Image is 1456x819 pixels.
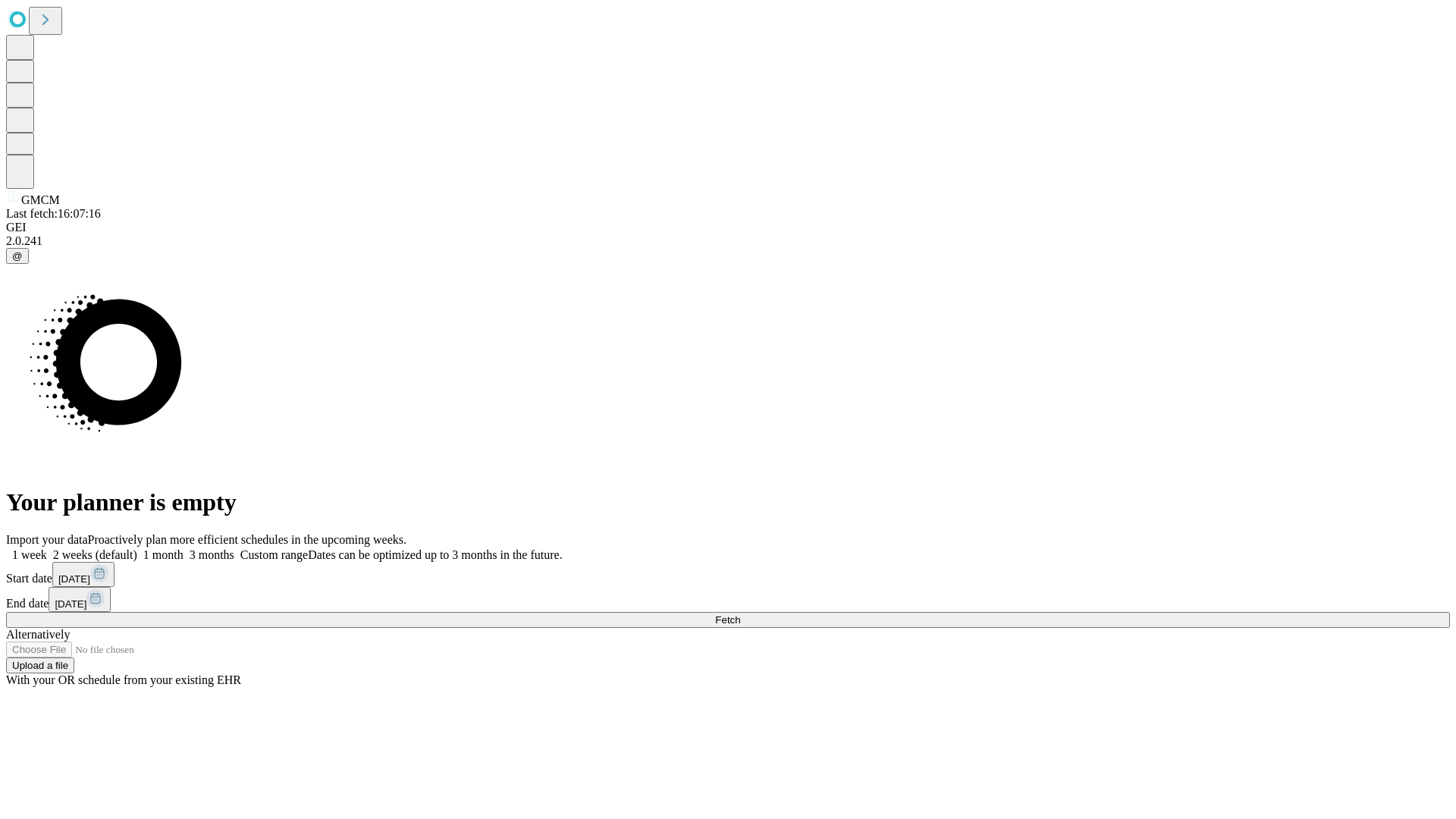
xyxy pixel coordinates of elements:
[53,548,137,561] span: 2 weeks (default)
[143,548,184,561] span: 1 month
[6,562,1450,587] div: Start date
[6,657,74,673] button: Upload a file
[190,548,234,561] span: 3 months
[6,248,29,264] button: @
[6,628,70,641] span: Alternatively
[12,250,23,262] span: @
[6,221,1450,234] div: GEI
[6,612,1450,628] button: Fetch
[49,587,111,612] button: [DATE]
[6,533,88,546] span: Import your data
[308,548,562,561] span: Dates can be optimized up to 3 months in the future.
[21,193,60,206] span: GMCM
[6,234,1450,248] div: 2.0.241
[6,207,101,220] span: Last fetch: 16:07:16
[6,673,241,686] span: With your OR schedule from your existing EHR
[6,587,1450,612] div: End date
[52,562,115,587] button: [DATE]
[55,598,86,610] span: [DATE]
[6,488,1450,516] h1: Your planner is empty
[58,573,90,585] span: [DATE]
[88,533,406,546] span: Proactively plan more efficient schedules in the upcoming weeks.
[240,548,308,561] span: Custom range
[12,548,47,561] span: 1 week
[715,614,740,626] span: Fetch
